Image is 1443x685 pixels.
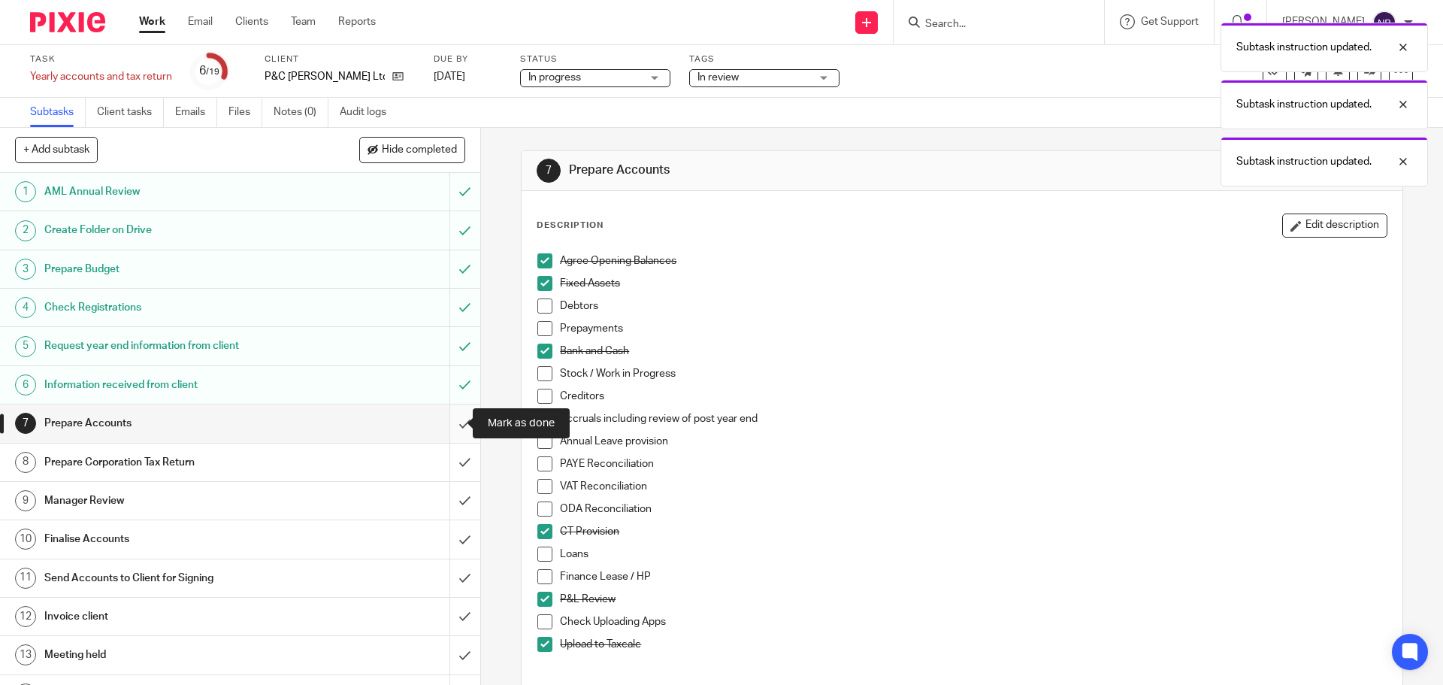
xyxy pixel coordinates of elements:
button: Edit description [1282,214,1387,238]
p: Check Uploading Apps [560,614,1386,629]
img: svg%3E [1372,11,1396,35]
div: 2 [15,220,36,241]
div: 1 [15,181,36,202]
a: Reports [338,14,376,29]
p: Accruals including review of post year end [560,411,1386,426]
p: Annual Leave provision [560,434,1386,449]
h1: AML Annual Review [44,180,304,203]
div: 12 [15,606,36,627]
span: [DATE] [434,71,465,82]
div: 3 [15,259,36,280]
p: VAT Reconciliation [560,479,1386,494]
span: In progress [528,72,581,83]
h1: Prepare Accounts [44,412,304,435]
p: Subtask instruction updated. [1236,154,1372,169]
h1: Send Accounts to Client for Signing [44,567,304,590]
p: Subtask instruction updated. [1236,97,1372,112]
h1: Information received from client [44,374,304,396]
button: Hide completed [359,137,465,162]
img: Pixie [30,12,105,32]
a: Clients [235,14,268,29]
p: Stock / Work in Progress [560,366,1386,381]
a: Email [188,14,213,29]
span: Hide completed [382,144,457,156]
div: 13 [15,644,36,665]
p: Subtask instruction updated. [1236,40,1372,55]
label: Due by [434,53,501,65]
small: /19 [206,68,219,76]
h1: Meeting held [44,644,304,666]
a: Subtasks [30,98,86,127]
p: Prepayments [560,321,1386,336]
p: Upload to Taxcalc [560,637,1386,652]
h1: Finalise Accounts [44,528,304,550]
div: 5 [15,336,36,357]
button: + Add subtask [15,137,98,162]
span: In review [697,72,739,83]
label: Client [265,53,415,65]
label: Tags [689,53,839,65]
h1: Create Folder on Drive [44,219,304,241]
h1: Prepare Accounts [569,162,994,178]
a: Notes (0) [274,98,328,127]
h1: Prepare Budget [44,258,304,280]
h1: Invoice client [44,605,304,628]
div: 11 [15,568,36,589]
a: Audit logs [340,98,398,127]
p: Creditors [560,389,1386,404]
h1: Manager Review [44,490,304,512]
p: P&C [PERSON_NAME] Ltd [265,69,385,84]
h1: Request year end information from client [44,335,304,357]
div: 9 [15,490,36,511]
p: CT Provision [560,524,1386,539]
div: 4 [15,297,36,318]
p: Finance Lease / HP [560,569,1386,584]
div: 8 [15,452,36,473]
label: Status [520,53,670,65]
div: 7 [537,159,561,183]
a: Work [139,14,165,29]
p: Description [537,220,604,232]
a: Files [228,98,262,127]
div: 6 [199,62,219,80]
div: 10 [15,529,36,550]
div: Yearly accounts and tax return [30,69,172,84]
p: PAYE Reconciliation [560,456,1386,471]
p: Loans [560,547,1386,562]
p: Debtors [560,299,1386,314]
a: Client tasks [97,98,164,127]
p: P&L Review [560,592,1386,607]
label: Task [30,53,172,65]
p: Agree Opening Balances [560,253,1386,268]
div: 6 [15,374,36,396]
div: 7 [15,413,36,434]
a: Team [291,14,316,29]
h1: Check Registrations [44,296,304,319]
p: ODA Reconciliation [560,502,1386,517]
h1: Prepare Corporation Tax Return [44,451,304,474]
p: Bank and Cash [560,344,1386,359]
a: Emails [175,98,217,127]
p: Fixed Assets [560,276,1386,291]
